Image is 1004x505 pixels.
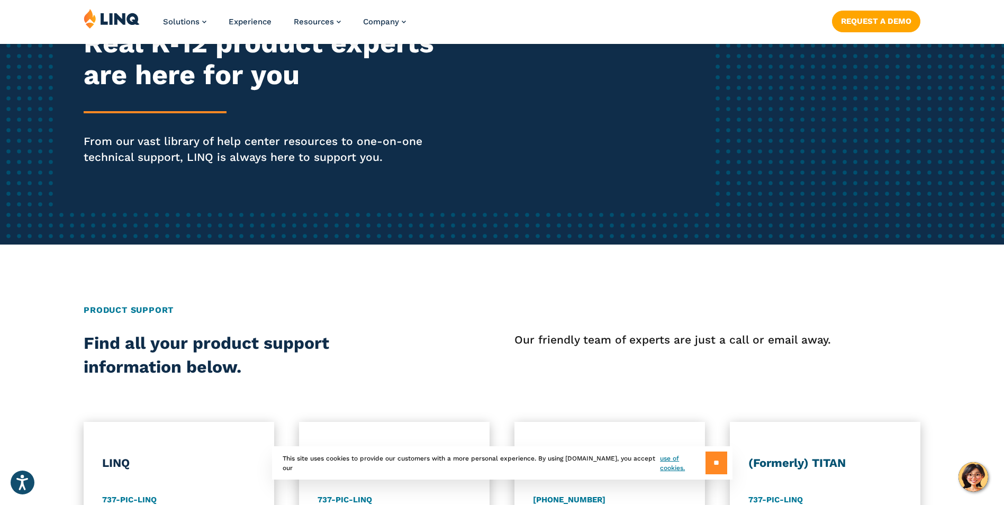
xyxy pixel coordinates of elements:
[832,11,920,32] a: Request a Demo
[84,133,471,165] p: From our vast library of help center resources to one-on-one technical support, LINQ is always he...
[748,456,902,471] h3: (Formerly) TITAN
[84,8,140,29] img: LINQ | K‑12 Software
[363,17,399,26] span: Company
[84,304,920,317] h2: Product Support
[163,17,206,26] a: Solutions
[294,17,334,26] span: Resources
[958,462,988,492] button: Hello, have a question? Let’s chat.
[102,456,256,471] h3: LINQ
[229,17,272,26] a: Experience
[660,454,705,473] a: use of cookies.
[514,331,920,348] p: Our friendly team of experts are just a call or email away.
[272,446,732,480] div: This site uses cookies to provide our customers with a more personal experience. By using [DOMAIN...
[84,331,418,380] h2: Find all your product support information below.
[163,17,200,26] span: Solutions
[84,28,471,91] h2: Real K‑12 product experts are here for you
[832,8,920,32] nav: Button Navigation
[294,17,341,26] a: Resources
[363,17,406,26] a: Company
[163,8,406,43] nav: Primary Navigation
